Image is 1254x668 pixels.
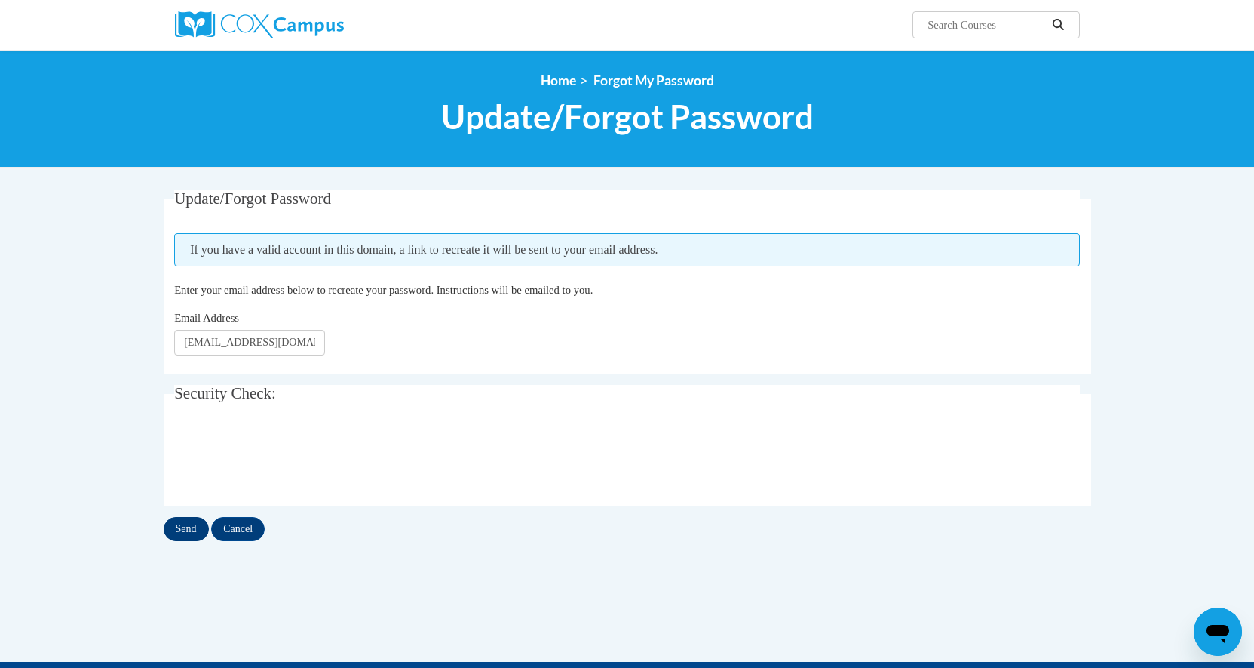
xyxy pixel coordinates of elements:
[441,97,814,137] span: Update/Forgot Password
[926,16,1047,34] input: Search Courses
[164,517,209,541] input: Send
[541,72,576,88] a: Home
[174,429,403,488] iframe: reCAPTCHA
[174,384,276,402] span: Security Check:
[174,189,331,208] span: Update/Forgot Password
[174,312,239,324] span: Email Address
[593,72,714,88] span: Forgot My Password
[175,11,461,38] a: Cox Campus
[175,11,344,38] img: Cox Campus
[1047,16,1069,34] button: Search
[174,233,1080,266] span: If you have a valid account in this domain, a link to recreate it will be sent to your email addr...
[174,330,325,356] input: Email
[174,284,593,296] span: Enter your email address below to recreate your password. Instructions will be emailed to you.
[1194,608,1242,656] iframe: Button to launch messaging window
[211,517,265,541] input: Cancel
